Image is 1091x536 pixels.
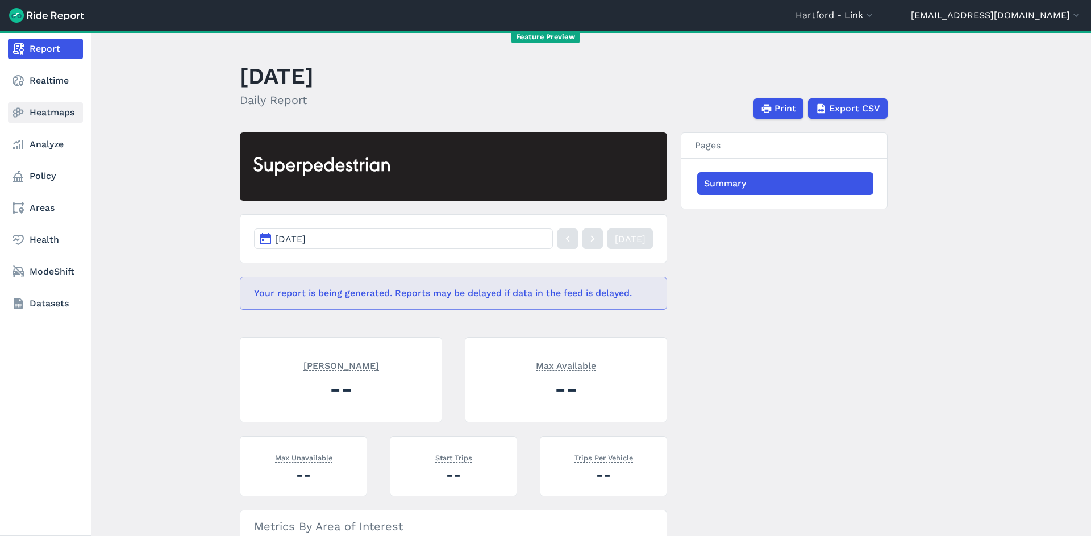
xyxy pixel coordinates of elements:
[8,166,83,186] a: Policy
[697,172,873,195] a: Summary
[254,465,353,485] div: --
[753,98,803,119] button: Print
[8,70,83,91] a: Realtime
[8,102,83,123] a: Heatmaps
[808,98,888,119] button: Export CSV
[435,451,472,463] span: Start Trips
[240,60,314,92] h1: [DATE]
[8,39,83,59] a: Report
[404,465,503,485] div: --
[9,8,84,23] img: Ride Report
[796,9,875,22] button: Hartford - Link
[275,234,306,244] span: [DATE]
[536,359,596,371] span: Max Available
[479,373,653,404] div: --
[911,9,1082,22] button: [EMAIL_ADDRESS][DOMAIN_NAME]
[574,451,633,463] span: Trips Per Vehicle
[681,133,887,159] h3: Pages
[8,134,83,155] a: Analyze
[253,157,390,176] img: Superpedestrian
[303,359,379,371] span: [PERSON_NAME]
[275,451,332,463] span: Max Unavailable
[254,228,553,249] button: [DATE]
[254,373,428,404] div: --
[8,293,83,314] a: Datasets
[829,102,880,115] span: Export CSV
[8,230,83,250] a: Health
[8,198,83,218] a: Areas
[774,102,796,115] span: Print
[8,261,83,282] a: ModeShift
[240,277,667,310] div: Your report is being generated. Reports may be delayed if data in the feed is delayed.
[511,31,580,43] span: Feature Preview
[554,465,653,485] div: --
[607,228,653,249] a: [DATE]
[240,92,314,109] h2: Daily Report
